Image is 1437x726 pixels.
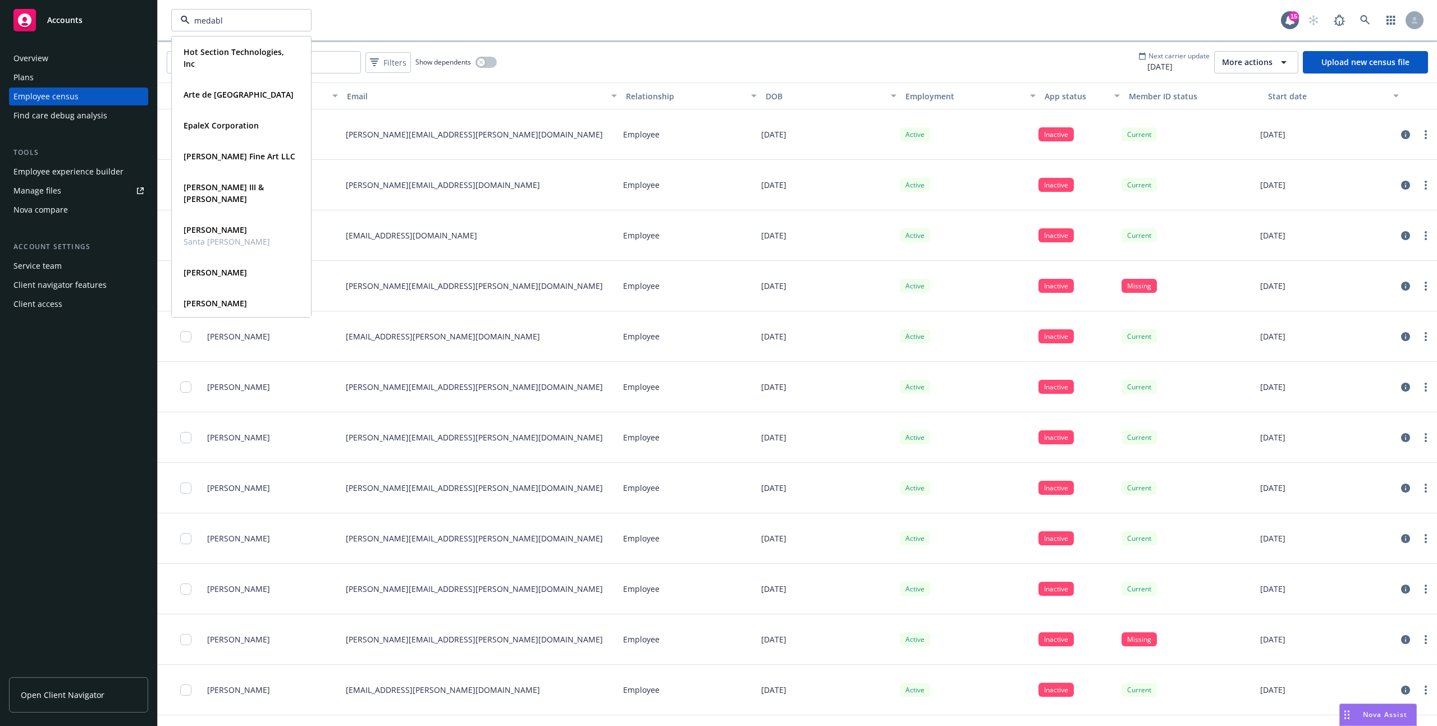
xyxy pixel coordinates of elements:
div: Current [1122,430,1157,444]
button: DOB [761,82,901,109]
div: Current [1122,481,1157,495]
p: [DATE] [1260,381,1285,393]
span: Filters [368,54,409,71]
div: Nova compare [13,201,68,219]
div: Member ID status [1129,90,1260,102]
p: [PERSON_NAME][EMAIL_ADDRESS][PERSON_NAME][DOMAIN_NAME] [346,532,603,544]
a: circleInformation [1399,431,1412,444]
strong: EpaleX Corporation [184,120,259,131]
span: [PERSON_NAME] [207,684,270,696]
p: [DATE] [761,381,786,393]
div: 15 [1289,11,1299,21]
div: Active [900,430,930,444]
p: Employee [623,330,660,342]
p: [DATE] [761,128,786,140]
div: Client access [13,295,62,313]
div: Current [1122,380,1157,394]
a: more [1419,380,1433,394]
a: more [1419,633,1433,646]
p: [DATE] [761,229,786,241]
strong: Hot Section Technologies, Inc [184,47,284,69]
input: Toggle Row Selected [180,634,191,645]
div: Inactive [1038,632,1074,646]
p: [EMAIL_ADDRESS][PERSON_NAME][DOMAIN_NAME] [346,684,540,696]
div: Missing [1122,279,1157,293]
a: Upload new census file [1303,51,1428,73]
div: Account settings [9,241,148,252]
p: [DATE] [761,179,786,191]
input: Toggle Row Selected [180,432,191,443]
p: [EMAIL_ADDRESS][DOMAIN_NAME] [346,229,477,241]
div: Current [1122,683,1157,697]
a: Overview [9,49,148,67]
div: Employment [905,90,1024,102]
a: circleInformation [1399,683,1412,697]
a: more [1419,178,1433,192]
p: [DATE] [1260,128,1285,140]
p: [DATE] [1260,330,1285,342]
p: [PERSON_NAME][EMAIL_ADDRESS][PERSON_NAME][DOMAIN_NAME] [346,583,603,595]
a: circleInformation [1399,582,1412,596]
a: Employee experience builder [9,163,148,181]
button: Start date [1264,82,1403,109]
div: Active [900,127,930,141]
a: Service team [9,257,148,275]
p: [DATE] [1260,684,1285,696]
button: Nova Assist [1339,704,1417,726]
a: more [1419,582,1433,596]
div: Active [900,632,930,646]
a: circleInformation [1399,178,1412,192]
p: Employee [623,633,660,645]
div: Inactive [1038,380,1074,394]
a: Switch app [1380,9,1402,31]
a: circleInformation [1399,481,1412,495]
a: more [1419,431,1433,444]
input: Toggle Row Selected [180,331,191,342]
div: Tools [9,147,148,158]
span: [PERSON_NAME] [207,482,270,494]
div: Inactive [1038,228,1074,242]
div: Overview [13,49,48,67]
div: Current [1122,178,1157,192]
p: Employee [623,431,660,443]
button: App status [1040,82,1124,109]
p: [DATE] [761,532,786,544]
div: Active [900,380,930,394]
div: Inactive [1038,127,1074,141]
p: Employee [623,280,660,292]
div: Service team [13,257,62,275]
a: more [1419,229,1433,242]
span: Next carrier update [1148,51,1210,61]
input: Toggle Row Selected [180,583,191,595]
p: Employee [623,583,660,595]
input: Toggle Row Selected [180,684,191,696]
p: [DATE] [1260,633,1285,645]
strong: [PERSON_NAME] [184,267,247,278]
a: Accounts [9,4,148,36]
p: Employee [623,128,660,140]
div: Active [900,531,930,545]
input: Toggle Row Selected [180,533,191,544]
div: Missing [1122,632,1157,646]
div: Inactive [1038,531,1074,545]
a: Report a Bug [1328,9,1351,31]
div: Inactive [1038,279,1074,293]
a: more [1419,532,1433,545]
a: circleInformation [1399,532,1412,545]
p: Employee [623,482,660,494]
p: [PERSON_NAME][EMAIL_ADDRESS][PERSON_NAME][DOMAIN_NAME] [346,633,603,645]
span: Santa [PERSON_NAME] [184,236,270,247]
span: Filters [383,57,406,68]
span: Nova Assist [1363,710,1407,719]
button: Filters [365,52,411,73]
span: [PERSON_NAME] [207,381,270,393]
p: [DATE] [1260,431,1285,443]
p: [PERSON_NAME][EMAIL_ADDRESS][PERSON_NAME][DOMAIN_NAME] [346,280,603,292]
div: Active [900,279,930,293]
div: Inactive [1038,683,1074,697]
div: Employee census [13,88,79,105]
p: [PERSON_NAME][EMAIL_ADDRESS][PERSON_NAME][DOMAIN_NAME] [346,482,603,494]
p: [DATE] [761,633,786,645]
span: [PERSON_NAME] [207,431,270,443]
div: Active [900,683,930,697]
